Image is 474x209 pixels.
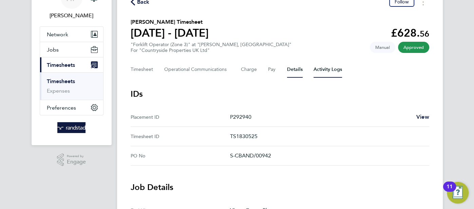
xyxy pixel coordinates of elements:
h1: [DATE] - [DATE] [131,26,209,40]
p: TS1830525 [230,132,424,140]
span: Holly Franks [40,12,103,20]
div: For "Countryside Properties UK Ltd" [131,47,291,53]
h3: IDs [131,89,429,99]
button: Operational Communications [164,61,230,78]
p: P292940 [230,113,411,121]
span: Engage [67,159,86,165]
button: Pay [268,61,276,78]
a: Expenses [47,88,70,94]
button: Timesheet [131,61,153,78]
span: View [416,114,429,120]
button: Network [40,27,103,42]
span: Network [47,31,68,38]
span: 56 [420,29,429,39]
span: Jobs [47,46,59,53]
img: randstad-logo-retina.png [57,122,86,133]
button: Details [287,61,303,78]
span: Powered by [67,153,86,159]
button: Preferences [40,100,103,115]
span: Preferences [47,104,76,111]
span: This timesheet has been approved. [398,42,429,53]
button: Timesheets [40,57,103,72]
div: 11 [447,187,453,195]
a: Go to home page [40,122,103,133]
div: PO No [131,152,230,160]
span: Timesheets [47,62,75,68]
div: Placement ID [131,113,230,121]
button: Activity Logs [314,61,342,78]
div: "Forklift Operator (Zone 3)" at "[PERSON_NAME], [GEOGRAPHIC_DATA]" [131,42,291,53]
p: S-CBAND/00942 [230,152,424,160]
a: Timesheets [47,78,75,84]
h2: [PERSON_NAME] Timesheet [131,18,209,26]
a: View [416,113,429,121]
button: Open Resource Center, 11 new notifications [447,182,469,204]
div: Timesheet ID [131,132,230,140]
h3: Job Details [131,182,429,193]
span: This timesheet was manually created. [370,42,395,53]
a: Powered byEngage [57,153,86,166]
app-decimal: £628. [391,26,429,39]
button: Charge [241,61,257,78]
div: Timesheets [40,72,103,100]
button: Jobs [40,42,103,57]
